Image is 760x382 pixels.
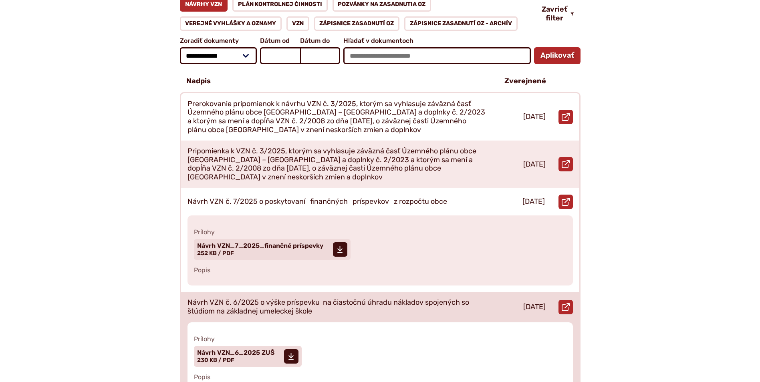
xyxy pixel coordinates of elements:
p: [DATE] [522,197,545,206]
span: 230 KB / PDF [197,357,234,364]
span: Dátum od [260,37,300,44]
a: Zápisnice zasadnutí OZ - ARCHÍV [404,16,518,31]
span: Zoradiť dokumenty [180,37,257,44]
input: Dátum od [260,47,300,64]
p: Pripomienka k VZN č. 3/2025, ktorým sa vyhlasuje záväzná časť Územného plánu obce [GEOGRAPHIC_DAT... [187,147,486,181]
input: Dátum do [300,47,340,64]
button: Aplikovať [534,47,581,64]
a: Návrh VZN_6_2025 ZUŠ 230 KB / PDF [194,346,302,367]
p: [DATE] [523,160,546,169]
p: [DATE] [523,113,546,121]
span: Dátum do [300,37,340,44]
input: Hľadať v dokumentoch [343,47,530,64]
a: Zápisnice zasadnutí OZ [314,16,400,31]
a: Verejné vyhlášky a oznamy [180,16,282,31]
span: Prílohy [194,228,566,236]
select: Zoradiť dokumenty [180,47,257,64]
p: Nadpis [186,77,211,86]
span: Popis [194,266,566,274]
p: Návrh VZN č. 6/2025 o výške príspevku na čiastočnú úhradu nákladov spojených so štúdiom na základ... [187,298,486,316]
span: 252 KB / PDF [197,250,234,257]
span: Prílohy [194,335,566,343]
span: Hľadať v dokumentoch [343,37,530,44]
a: Návrh VZN_7_2025_finančné príspevky 252 KB / PDF [194,239,351,260]
span: Popis [194,373,566,381]
a: VZN [286,16,309,31]
button: Zavrieť filter [535,5,581,22]
p: [DATE] [523,303,546,312]
span: Zavrieť filter [542,5,567,22]
p: Zverejnené [504,77,546,86]
span: Návrh VZN_6_2025 ZUŠ [197,350,274,356]
span: Návrh VZN_7_2025_finančné príspevky [197,243,323,249]
p: Návrh VZN č. 7/2025 o poskytovaní finančných príspevkov z rozpočtu obce [187,197,447,206]
p: Prerokovanie pripomienok k návrhu VZN č. 3/2025, ktorým sa vyhlasuje záväzná časť Územného plánu ... [187,100,486,134]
